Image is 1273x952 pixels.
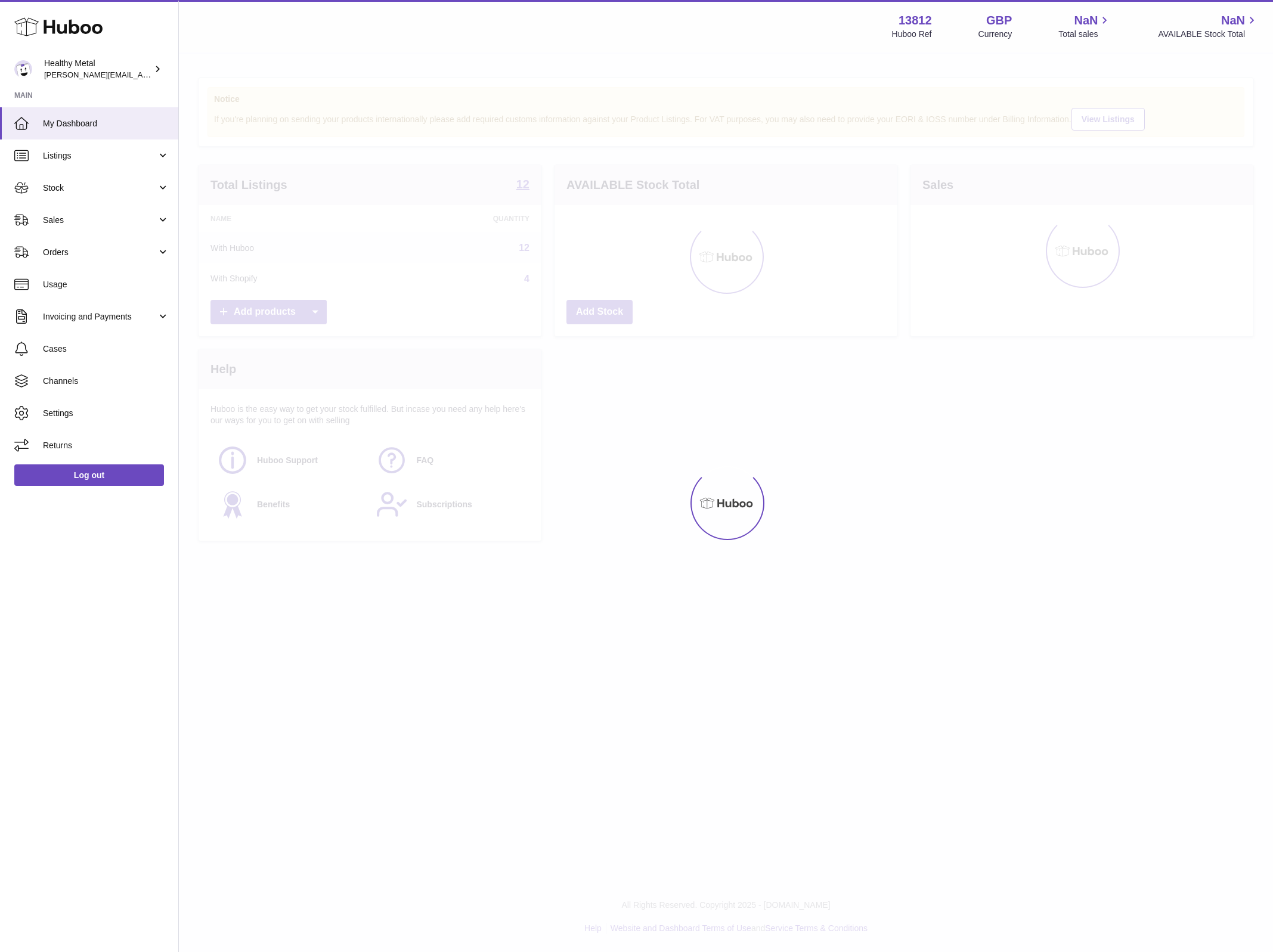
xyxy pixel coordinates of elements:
span: Listings [43,150,157,162]
span: Total sales [1058,29,1111,40]
span: Sales [43,215,157,226]
div: Healthy Metal [44,58,151,80]
a: NaN AVAILABLE Stock Total [1158,13,1259,40]
span: Returns [43,440,169,451]
span: Invoicing and Payments [43,311,157,322]
strong: GBP [986,13,1012,29]
span: NaN [1221,13,1245,29]
span: Channels [43,376,169,387]
span: Orders [43,247,157,258]
a: Log out [14,464,164,486]
span: AVAILABLE Stock Total [1158,29,1259,40]
div: Currency [978,29,1012,40]
a: NaN Total sales [1058,13,1111,40]
span: NaN [1074,13,1098,29]
img: jose@healthy-metal.com [14,60,32,78]
span: Usage [43,279,169,290]
span: Settings [43,408,169,419]
span: [PERSON_NAME][EMAIL_ADDRESS][DOMAIN_NAME] [44,70,239,79]
strong: 13812 [899,13,932,29]
span: My Dashboard [43,118,169,129]
div: Huboo Ref [892,29,932,40]
span: Stock [43,182,157,194]
span: Cases [43,343,169,355]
